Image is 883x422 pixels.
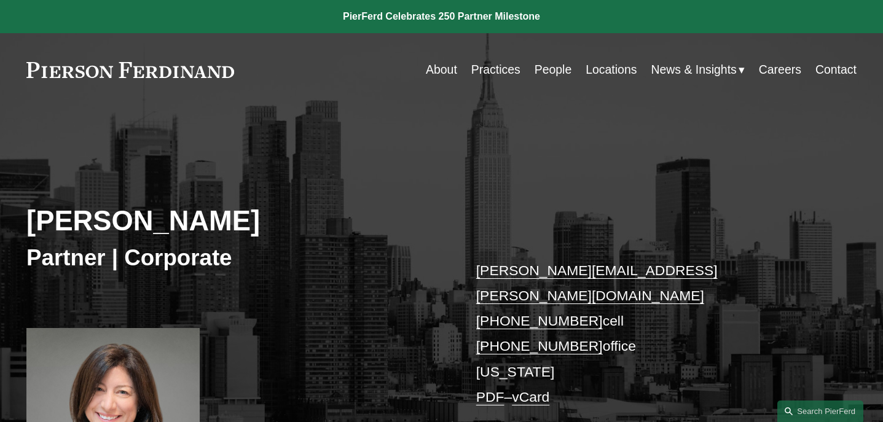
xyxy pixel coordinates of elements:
[815,58,857,82] a: Contact
[651,58,744,82] a: folder dropdown
[586,58,637,82] a: Locations
[476,258,822,410] p: cell office [US_STATE] –
[759,58,801,82] a: Careers
[476,338,603,354] a: [PHONE_NUMBER]
[476,262,718,303] a: [PERSON_NAME][EMAIL_ADDRESS][PERSON_NAME][DOMAIN_NAME]
[426,58,457,82] a: About
[535,58,572,82] a: People
[651,59,736,80] span: News & Insights
[476,313,603,329] a: [PHONE_NUMBER]
[476,389,504,405] a: PDF
[26,205,441,238] h2: [PERSON_NAME]
[26,244,441,272] h3: Partner | Corporate
[471,58,520,82] a: Practices
[777,401,863,422] a: Search this site
[512,389,549,405] a: vCard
